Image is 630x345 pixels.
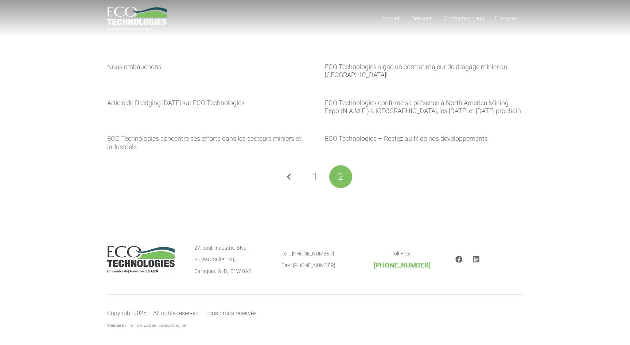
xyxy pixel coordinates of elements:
a: Article de Dredging [DATE] sur ECO Technologies [107,99,245,107]
a: 1 [304,165,327,188]
a: logo_EcoTech_ASDR_RGB [107,7,167,30]
a: Fusebox Creative [156,323,186,328]
span: 2 [338,171,343,182]
p: 27, boul. Industriel Blvd., Bureau/Suite 120, Caraquet, N.-B., E1W 0A2 [194,242,262,277]
a: Facebook [455,256,463,263]
a: ECO Technologies signe un contrat majeur de dragage minier au [GEOGRAPHIC_DATA]! [325,63,507,79]
span: 1 [312,171,318,182]
a: ECO Technologies concentre ses efforts dans les secteurs miniers et industriels [107,135,301,150]
span: Services [412,15,433,22]
a: LinkedIn [473,256,479,263]
span: Website by – Un site web de [107,323,186,328]
span: Copyright 2025 – All rights reserved – Tous droits réservés [107,310,257,317]
p: Tel. : [PHONE_NUMBER] Fax : [PHONE_NUMBER] [281,248,349,271]
a: ECO Technologies – Restez au fil de nos développements [325,135,488,142]
p: Toll-Free : [368,248,436,271]
span: Contactez-nous [444,15,484,22]
span: Accueil [382,15,401,22]
a: Nous embauchons [107,63,162,71]
span: [PHONE_NUMBER] [374,261,431,269]
a: ECO Technologies confirme sa présence à North America Mining Expo (N.A.M.E.) à [GEOGRAPHIC_DATA],... [325,99,521,115]
span: Français [495,15,517,22]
